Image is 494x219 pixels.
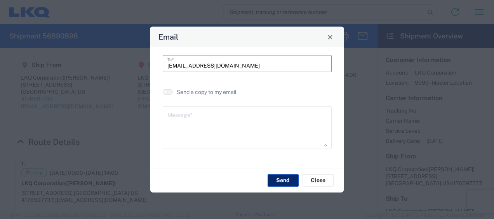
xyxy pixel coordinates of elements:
[303,174,334,186] button: Close
[325,31,336,42] button: Close
[268,174,299,186] button: Send
[158,31,178,42] h4: Email
[177,89,237,96] label: Send a copy to my email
